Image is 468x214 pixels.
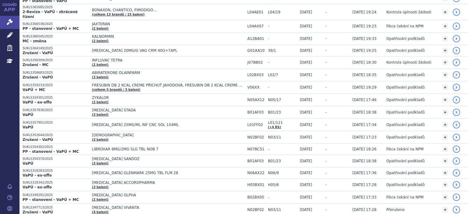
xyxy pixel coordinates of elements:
[300,85,312,89] span: [DATE]
[325,110,327,114] span: -
[23,138,53,142] strong: Zrušení - VaPÚ
[268,135,297,139] span: N03/11
[92,34,244,39] span: KALNORMIN
[23,149,79,154] strong: PP - stanovení - VaPÚ + MC
[442,135,448,140] a: +
[353,73,377,77] span: [DATE] 18:35
[92,8,244,12] span: BONAXON, CHANTICO, FIMODIGO…
[247,208,265,212] span: N02BF02
[23,83,89,87] p: SUKLS359233/2025
[442,110,448,115] a: +
[247,183,265,187] span: H05BX01
[23,10,78,19] strong: 2-Revize - VaPÚ - zkrácené řízení
[92,210,108,214] a: (4 balení)
[325,183,327,187] span: -
[23,71,89,75] p: SUKLS358683/2025
[300,171,312,175] span: [DATE]
[268,159,297,163] span: B01/23
[442,23,448,29] a: +
[92,113,108,116] a: (3 balení)
[23,161,33,166] strong: VaPÚ
[453,71,460,79] a: detail
[23,34,89,39] p: SUKLS366545/2025
[353,24,377,28] span: [DATE] 19:23
[268,85,297,89] span: -
[300,110,312,114] span: [DATE]
[268,171,297,175] span: N06/9
[353,110,377,114] span: [DATE] 18:38
[325,147,327,151] span: -
[23,198,79,202] strong: PP - stanovení - VaPÚ + MC
[453,146,460,153] a: detail
[92,96,244,100] span: ZYKALOR
[268,24,297,28] span: -
[92,100,108,104] a: (2 balení)
[442,48,448,53] a: +
[453,96,460,103] a: detail
[386,208,405,212] span: Přerušeno
[325,37,327,41] span: -
[23,169,89,173] p: SUKLS318283/2025
[92,88,140,91] a: (celkem 5 brandů / 5 balení)
[442,9,448,15] a: +
[442,85,448,90] a: +
[92,58,244,62] span: INFLUVAC TETRA
[325,159,327,163] span: -
[386,159,425,163] span: Opatřování podkladů
[247,48,265,53] span: G01AA10
[92,181,244,185] span: [MEDICAL_DATA] ACCORDPHARMA
[442,170,448,176] a: +
[247,98,265,102] span: N05AX12
[442,36,448,41] a: +
[386,123,425,127] span: Opatřování podkladů
[325,171,327,175] span: -
[23,133,89,137] p: SUKLS352644/2025
[353,208,377,212] span: [DATE] 17:28
[268,48,297,53] span: 39/1
[247,37,265,41] span: A12BA01
[442,146,448,152] a: +
[453,84,460,91] a: detail
[23,121,89,125] p: SUKLS357901/2025
[453,121,460,128] a: detail
[23,26,79,31] strong: PP - stanovení - VaPÚ + MC
[247,123,265,127] span: L01FF02
[23,58,89,62] p: SUKLS358309/2025
[247,195,265,199] span: B02BX05
[386,98,425,102] span: Opatřování podkladů
[453,23,460,30] a: detail
[23,157,89,161] p: SUKLS354370/2025
[386,183,425,187] span: Opatřování podkladů
[325,195,327,199] span: -
[23,145,89,149] p: SUKLS354302/2025
[353,85,377,89] span: [DATE] 19:29
[386,48,425,53] span: Opatřování podkladů
[453,109,460,116] a: detail
[453,134,460,141] a: detail
[353,195,377,199] span: [DATE] 17:33
[453,59,460,66] a: detail
[353,98,377,102] span: [DATE] 17:46
[92,157,244,161] span: [MEDICAL_DATA] SANDOZ
[386,24,424,28] span: Fikce čekání na NPM
[325,208,327,212] span: -
[353,37,377,41] span: [DATE] 19:33
[353,147,377,151] span: [DATE] 18:26
[23,22,89,26] p: SUKLS366538/2025
[23,205,89,210] p: SUKLS347713/2025
[247,110,265,114] span: B01AF03
[300,159,312,163] span: [DATE]
[300,60,312,65] span: [DATE]
[325,98,327,102] span: -
[386,195,424,199] span: Fikce čekání na NPM
[325,123,327,127] span: -
[92,22,244,26] span: JAXTERAN
[442,97,448,103] a: +
[386,135,425,139] span: Opatřování podkladů
[23,100,52,104] strong: VaPÚ - ex-offo
[353,123,377,127] span: [DATE] 17:34
[300,10,312,14] span: [DATE]
[300,208,312,212] span: [DATE]
[300,24,312,28] span: [DATE]
[92,123,244,127] span: [MEDICAL_DATA] 25MG/ML INF CNC SOL 1X4ML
